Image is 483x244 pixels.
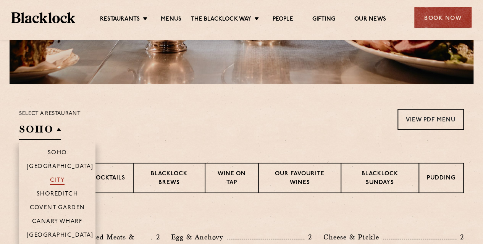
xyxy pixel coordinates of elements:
[213,170,250,188] p: Wine on Tap
[50,177,65,185] p: City
[397,109,464,130] a: View PDF Menu
[91,174,125,184] p: Cocktails
[48,150,67,157] p: Soho
[456,232,464,242] p: 2
[19,123,61,140] h2: SOHO
[267,170,333,188] p: Our favourite wines
[304,232,312,242] p: 2
[427,174,456,184] p: Pudding
[30,205,85,212] p: Covent Garden
[312,16,335,24] a: Gifting
[354,16,386,24] a: Our News
[19,109,81,119] p: Select a restaurant
[32,218,82,226] p: Canary Wharf
[272,16,293,24] a: People
[152,232,160,242] p: 2
[323,232,383,242] p: Cheese & Pickle
[141,170,197,188] p: Blacklock Brews
[11,12,75,23] img: BL_Textured_Logo-footer-cropped.svg
[37,191,78,199] p: Shoreditch
[191,16,251,24] a: The Blacklock Way
[19,212,464,222] h3: Pre Chop Bites
[414,7,472,28] div: Book Now
[349,170,411,188] p: Blacklock Sundays
[100,16,140,24] a: Restaurants
[171,232,227,242] p: Egg & Anchovy
[27,163,94,171] p: [GEOGRAPHIC_DATA]
[27,232,94,240] p: [GEOGRAPHIC_DATA]
[161,16,181,24] a: Menus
